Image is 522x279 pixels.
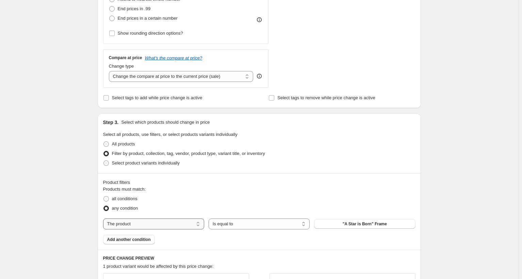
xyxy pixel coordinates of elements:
span: all conditions [112,196,137,201]
div: Product filters [103,179,415,186]
span: End prices in .99 [118,6,151,11]
h6: PRICE CHANGE PREVIEW [103,256,415,261]
span: any condition [112,206,138,211]
span: All products [112,141,135,146]
span: 1 product variant would be affected by this price change: [103,264,214,269]
span: End prices in a certain number [118,16,178,21]
span: "A Star is Born" Frame [343,221,387,227]
span: Select product variants individually [112,160,180,165]
button: "A Star is Born" Frame [314,219,415,229]
button: Add another condition [103,235,155,244]
div: help [256,73,263,80]
span: Select all products, use filters, or select products variants individually [103,132,238,137]
button: What's the compare at price? [145,55,202,60]
span: Change type [109,64,134,69]
span: Select tags to add while price change is active [112,95,202,100]
span: Select tags to remove while price change is active [277,95,375,100]
p: Select which products should change in price [121,119,210,126]
h3: Compare at price [109,55,142,60]
h2: Step 3. [103,119,119,126]
span: Show rounding direction options? [118,31,183,36]
span: Products must match: [103,187,146,192]
span: Filter by product, collection, tag, vendor, product type, variant title, or inventory [112,151,265,156]
span: Add another condition [107,237,151,242]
